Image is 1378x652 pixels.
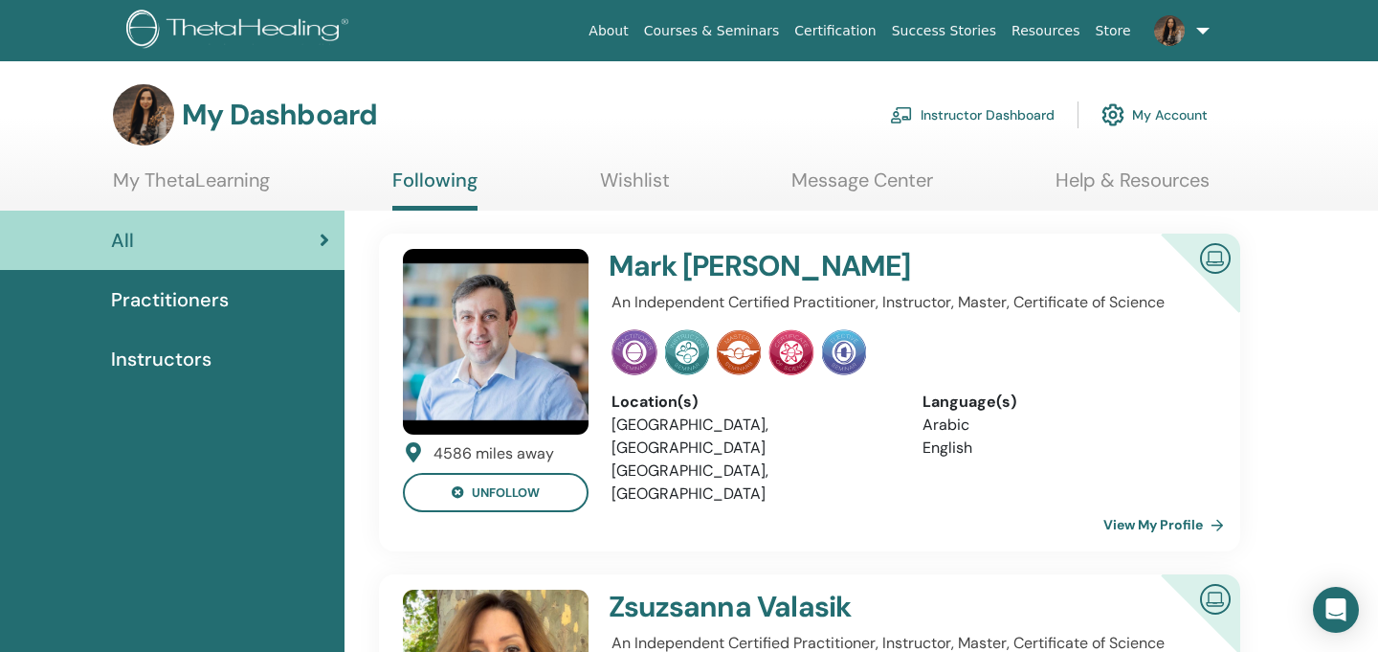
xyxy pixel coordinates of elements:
a: Wishlist [600,169,670,206]
div: Certified Online Instructor [1130,234,1240,344]
img: Certified Online Instructor [1192,236,1238,279]
img: default.jpg [113,84,174,146]
a: View My Profile [1103,506,1232,544]
a: Certification [787,13,883,49]
h4: Zsuzsanna Valasik [609,590,1104,624]
li: Arabic [922,414,1205,437]
img: default.jpg [1154,15,1185,46]
span: Instructors [111,345,211,373]
a: Store [1088,13,1139,49]
span: All [111,226,134,255]
a: Following [392,169,478,211]
a: Courses & Seminars [636,13,788,49]
span: Practitioners [111,285,229,314]
li: [GEOGRAPHIC_DATA], [GEOGRAPHIC_DATA] [611,414,894,460]
a: Success Stories [884,13,1004,49]
a: Resources [1004,13,1088,49]
button: unfollow [403,473,589,512]
img: logo.png [126,10,355,53]
img: cog.svg [1101,99,1124,131]
li: English [922,437,1205,460]
a: My ThetaLearning [113,169,270,206]
img: chalkboard-teacher.svg [890,106,913,124]
li: [GEOGRAPHIC_DATA], [GEOGRAPHIC_DATA] [611,460,894,506]
h3: My Dashboard [182,98,377,132]
p: An Independent Certified Practitioner, Instructor, Master, Certificate of Science [611,291,1205,314]
img: default.jpg [403,249,589,435]
div: Location(s) [611,391,894,414]
img: Certified Online Instructor [1192,576,1238,619]
a: Message Center [791,169,933,206]
a: My Account [1101,94,1208,136]
div: Language(s) [922,391,1205,414]
h4: Mark [PERSON_NAME] [609,249,1104,283]
a: About [581,13,635,49]
div: Open Intercom Messenger [1313,587,1359,633]
div: 4586 miles away [433,442,554,465]
a: Help & Resources [1056,169,1210,206]
a: Instructor Dashboard [890,94,1055,136]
